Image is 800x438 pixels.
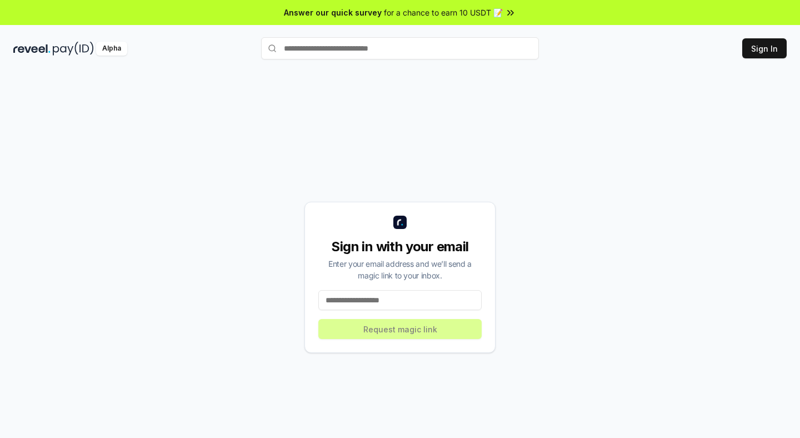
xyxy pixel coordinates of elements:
span: for a chance to earn 10 USDT 📝 [384,7,503,18]
img: pay_id [53,42,94,56]
span: Answer our quick survey [284,7,382,18]
div: Enter your email address and we’ll send a magic link to your inbox. [318,258,482,281]
div: Alpha [96,42,127,56]
img: logo_small [393,216,407,229]
button: Sign In [742,38,787,58]
div: Sign in with your email [318,238,482,256]
img: reveel_dark [13,42,51,56]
